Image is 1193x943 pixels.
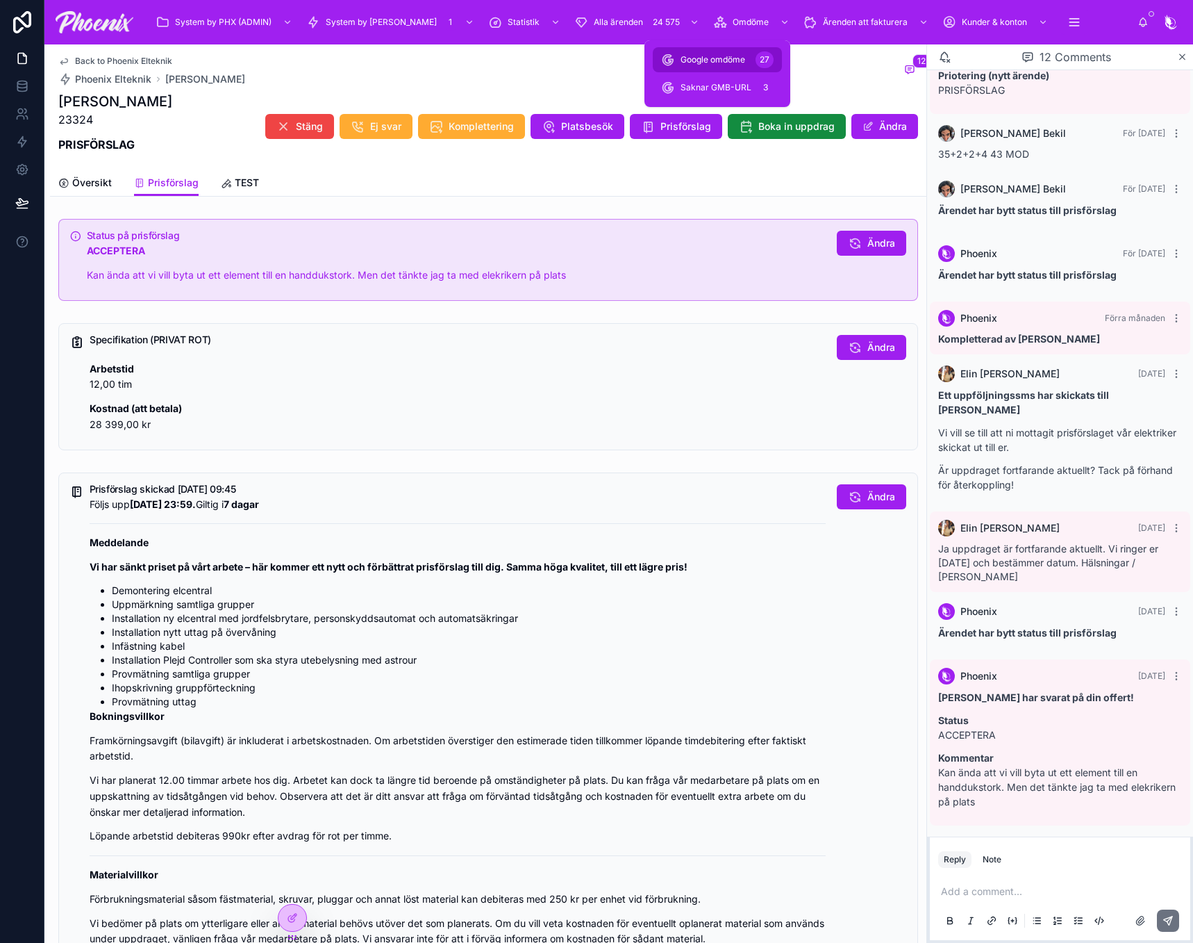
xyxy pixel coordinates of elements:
span: Back to Phoenix Elteknik [75,56,172,67]
span: [DATE] [1138,523,1165,533]
strong: Ett uppföljningssms har skickats till [PERSON_NAME] [938,389,1109,416]
strong: 7 dagar [224,498,259,510]
span: 12 [912,54,931,68]
strong: Materialvillkor [90,869,158,880]
div: 1 [442,14,459,31]
p: Förbrukningsmaterial såsom fästmaterial, skruvar, pluggar och annat löst material kan debiteras m... [90,892,826,908]
li: Ihopskrivning gruppförteckning [112,681,826,695]
button: Ändra [837,484,906,509]
strong: Arbetstid [90,363,134,375]
strong: Kommentar [938,752,994,764]
strong: ACCEPTERA [87,245,145,256]
span: Ändra [867,236,895,250]
strong: Vi har sänkt priset på vårt arbete – här kommer ett nytt och förbättrat prisförslag till dig. Sam... [90,561,687,573]
strong: Status [938,714,969,726]
a: Saknar GMB-URL3 [653,75,782,100]
strong: Ärendet har bytt status till prisförslag [938,627,1117,639]
strong: PRISFÖRSLAG [58,138,135,151]
span: Prisförslag [660,120,711,133]
span: Elin [PERSON_NAME] [960,367,1060,381]
strong: Priotering (nytt ärende) [938,69,1049,81]
p: ACCEPTERA [938,713,1182,742]
span: Ärenden att fakturera [823,17,908,28]
p: Kan ända att vi vill byta ut ett element till en handdukstork. Men det tänkte jag ta med elekrike... [938,751,1182,809]
span: Komplettering [449,120,514,133]
span: Prisförslag [148,176,199,190]
span: För [DATE] [1123,183,1165,194]
a: Översikt [58,170,112,198]
span: System by [PERSON_NAME] [326,17,437,28]
li: Installation Plejd Controller som ska styra utebelysning med astrour [112,653,826,667]
span: Statistik [508,17,540,28]
p: Vi vill se till att ni mottagit prisförslaget vår elektriker skickat ut till er. [938,425,1182,454]
button: Ändra [837,231,906,256]
span: Ändra [867,490,895,504]
button: Ändra [837,335,906,360]
span: Phoenix [960,669,997,683]
button: 12 [901,63,918,79]
div: Note [983,854,1001,865]
span: [PERSON_NAME] Bekil [960,126,1066,140]
a: TEST [221,170,259,198]
span: Boka in uppdrag [758,120,835,133]
span: [DATE] [1138,671,1165,681]
a: Back to Phoenix Elteknik [58,56,172,67]
li: Infästning kabel [112,639,826,653]
span: Google omdöme [681,54,745,65]
a: Alla ärenden24 575 [570,10,706,35]
strong: [DATE] 23:59. [130,498,196,510]
li: Provmätning samtliga grupper [112,667,826,681]
p: PRISFÖRSLAG [938,68,1182,97]
h1: [PERSON_NAME] [58,92,172,111]
button: Ändra [851,114,918,139]
button: Reply [938,851,971,868]
span: För [DATE] [1123,248,1165,259]
h5: Status på prisförslag [87,231,826,240]
a: Kunder & konton [938,10,1055,35]
p: Är uppdraget fortfarande aktuellt? Tack på förhand för återkoppling! [938,463,1182,492]
h5: Specifikation (PRIVAT ROT) [90,335,826,345]
li: Uppmärkning samtliga grupper [112,598,826,612]
li: Installation nytt uttag på övervåning [112,625,826,639]
p: 12,00 tim [90,361,826,393]
button: Boka in uppdrag [728,114,846,139]
div: 27 [756,51,774,68]
p: Vi har planerat 12.00 timmar arbete hos dig. Arbetet kan dock ta längre tid beroende på omständig... [90,773,826,820]
div: **Arbetstid** 12,00 tim **Kostnad (att betala)** 28 399,00 kr** [90,347,826,433]
a: System by [PERSON_NAME]1 [302,10,481,35]
div: 24 575 [649,14,684,31]
p: 28 399,00 kr [90,401,826,433]
span: Ändra [867,341,895,354]
a: Omdöme [709,10,796,35]
strong: [PERSON_NAME] har svarat på din offert! [938,691,1134,703]
span: Ja uppdraget är fortfarande aktuellt. Vi ringer er [DATE] och bestämmer datum. Hälsningar / [PERS... [938,543,1158,582]
a: Ärenden att fakturera [799,10,935,35]
span: TEST [235,176,259,190]
span: Förra månaden [1105,313,1165,323]
strong: Ärendet har bytt status till prisförslag [938,269,1117,281]
a: Prisförslag [134,170,199,197]
strong: Bokningsvillkor [90,710,165,722]
strong: Kostnad (att betala) [90,402,182,414]
a: Phoenix Elteknik [58,72,151,86]
span: Saknar GMB-URL [681,82,751,93]
span: Stäng [296,120,323,133]
button: Prisförslag [630,114,722,139]
strong: Kompletterad av [PERSON_NAME] [938,333,1100,345]
span: Omdöme [733,17,769,28]
strong: Meddelande [90,536,149,548]
button: Ej svar [340,114,412,139]
span: Phoenix Elteknik [75,72,151,86]
span: För [DATE] [1123,128,1165,138]
button: Note [977,851,1007,868]
span: Ej svar [370,120,401,133]
img: App logo [56,11,133,33]
span: Alla ärenden [594,17,643,28]
button: Komplettering [418,114,525,139]
span: Översikt [72,176,112,190]
div: **ACCEPTERA** Kan ända att vi vill byta ut ett element till en handdukstork. Men det tänkte jag t... [87,243,826,284]
span: Phoenix [960,311,997,325]
span: Phoenix [960,605,997,618]
a: [PERSON_NAME] [165,72,245,86]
